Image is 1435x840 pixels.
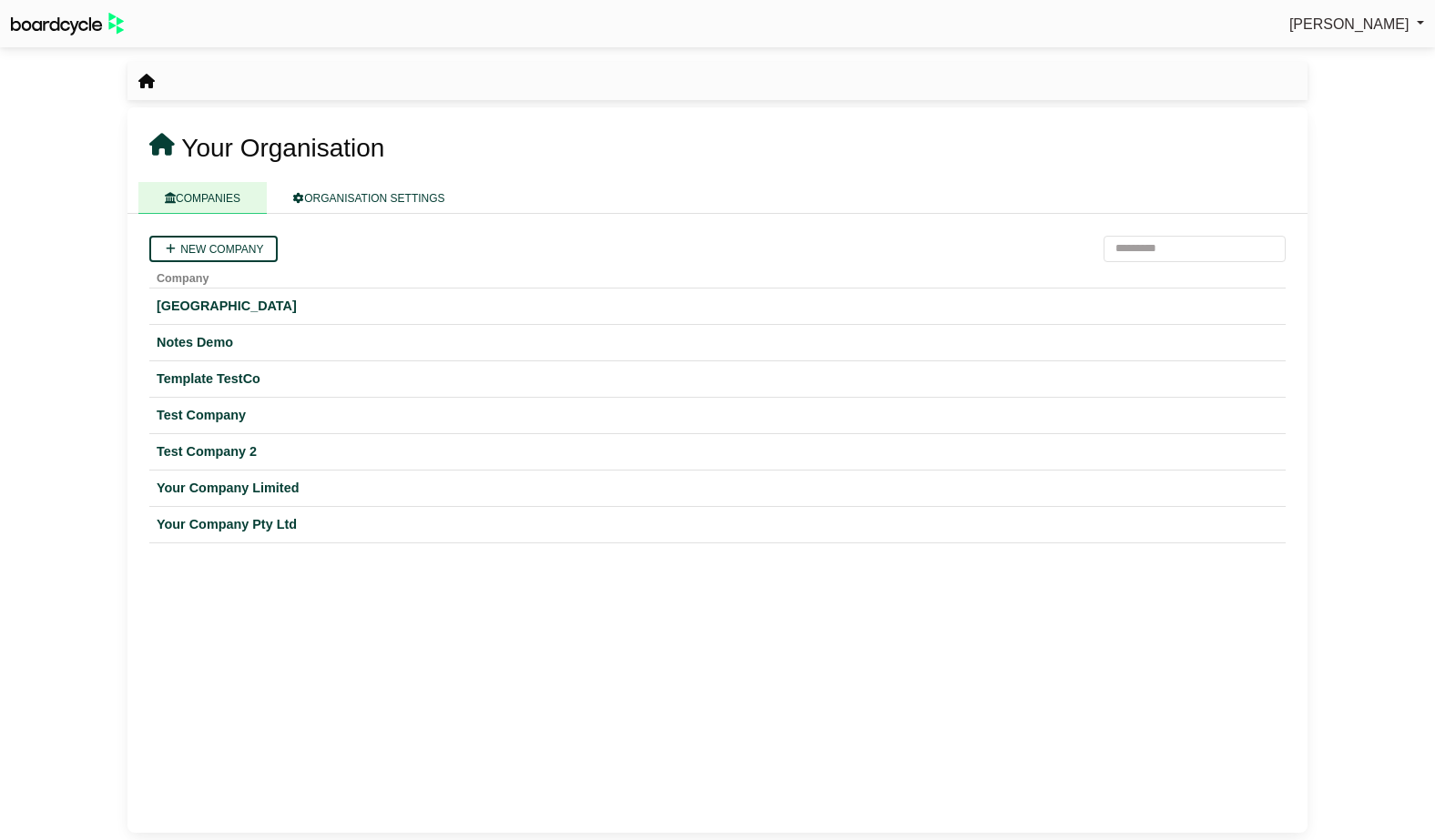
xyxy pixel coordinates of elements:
[157,478,1278,499] a: Your Company Limited
[267,182,471,214] a: ORGANISATION SETTINGS
[138,182,267,214] a: COMPANIES
[157,441,1278,462] a: Test Company 2
[157,332,1278,353] a: Notes Demo
[157,296,1278,317] a: [GEOGRAPHIC_DATA]
[1289,16,1410,32] span: [PERSON_NAME]
[149,236,278,262] a: New company
[157,514,1278,535] a: Your Company Pty Ltd
[138,70,155,94] nav: breadcrumb
[1289,13,1424,36] a: [PERSON_NAME]
[11,13,124,35] img: BoardcycleBlackGreen-aaafeed430059cb809a45853b8cf6d952af9d84e6e89e1f1685b34bfd5cb7d64.svg
[157,369,1278,390] a: Template TestCo
[149,262,1286,288] th: Company
[157,405,1278,426] a: Test Company
[181,134,384,162] span: Your Organisation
